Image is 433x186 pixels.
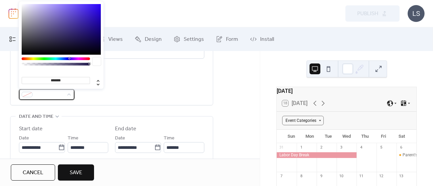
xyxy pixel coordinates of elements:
[279,145,284,150] div: 31
[145,35,162,44] span: Design
[19,134,29,142] span: Date
[4,30,49,48] a: My Events
[277,152,357,158] div: Labor Day Break
[130,30,167,48] a: Design
[168,30,209,48] a: Settings
[339,174,344,179] div: 10
[300,130,319,143] div: Mon
[108,35,123,44] span: Views
[396,152,416,158] div: Parent's Night Out
[115,134,125,142] span: Date
[19,113,53,121] span: Date and time
[374,130,392,143] div: Fri
[226,35,238,44] span: Form
[299,174,304,179] div: 8
[337,130,356,143] div: Wed
[58,164,94,181] button: Save
[356,130,374,143] div: Thu
[70,169,82,177] span: Save
[359,145,364,150] div: 4
[8,8,19,19] img: logo
[211,30,243,48] a: Form
[68,134,78,142] span: Time
[398,145,404,150] div: 6
[115,125,136,133] div: End date
[319,130,337,143] div: Tue
[282,130,300,143] div: Sun
[319,174,324,179] div: 9
[277,87,416,95] div: [DATE]
[393,130,411,143] div: Sat
[260,35,274,44] span: Install
[398,174,404,179] div: 13
[184,35,204,44] span: Settings
[299,145,304,150] div: 1
[408,5,425,22] div: LS
[339,145,344,150] div: 3
[11,164,55,181] button: Cancel
[279,174,284,179] div: 7
[319,145,324,150] div: 2
[23,169,43,177] span: Cancel
[245,30,279,48] a: Install
[164,134,175,142] span: Time
[19,125,43,133] div: Start date
[359,174,364,179] div: 11
[379,145,384,150] div: 5
[93,30,128,48] a: Views
[379,174,384,179] div: 12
